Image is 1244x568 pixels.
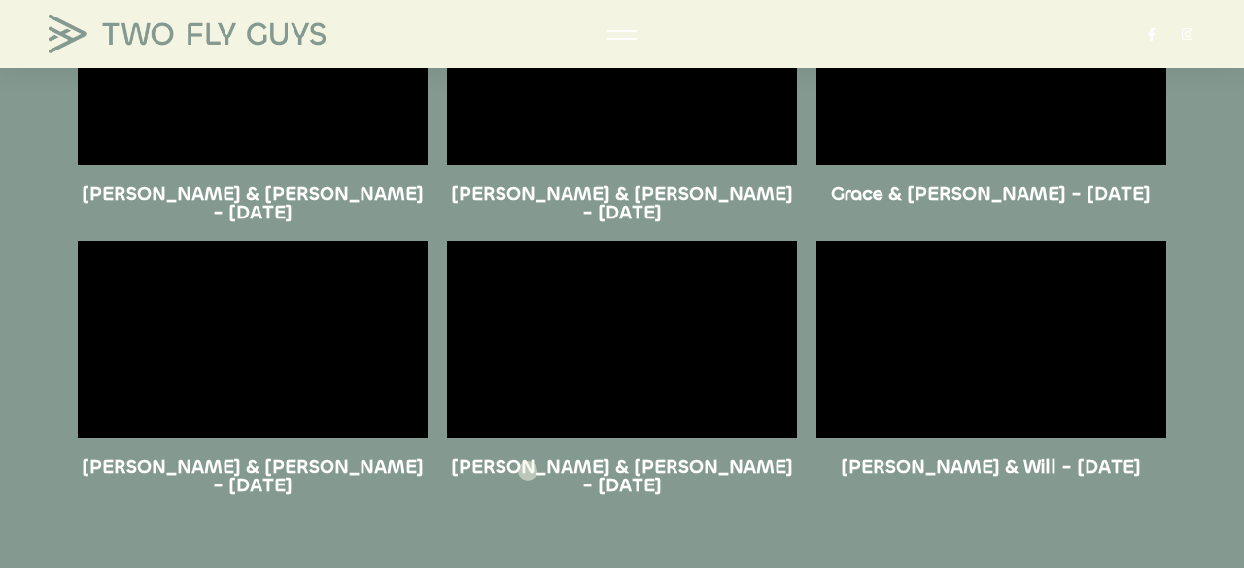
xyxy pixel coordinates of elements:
[816,184,1166,203] h5: Grace & [PERSON_NAME] - [DATE]
[447,184,797,221] h5: [PERSON_NAME] & [PERSON_NAME] - [DATE]
[78,241,428,437] iframe: vimeo Video Player
[78,457,428,494] h5: [PERSON_NAME] & [PERSON_NAME] - [DATE]
[49,15,340,53] a: TWO FLY GUYS MEDIA TWO FLY GUYS MEDIA
[816,241,1166,437] iframe: vimeo Video Player
[447,241,797,437] iframe: vimeo Video Player
[447,457,797,494] h5: [PERSON_NAME] & [PERSON_NAME] - [DATE]
[816,457,1166,476] h5: [PERSON_NAME] & Will - [DATE]
[78,184,428,221] h5: [PERSON_NAME] & [PERSON_NAME] - [DATE]
[49,15,326,53] img: TWO FLY GUYS MEDIA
